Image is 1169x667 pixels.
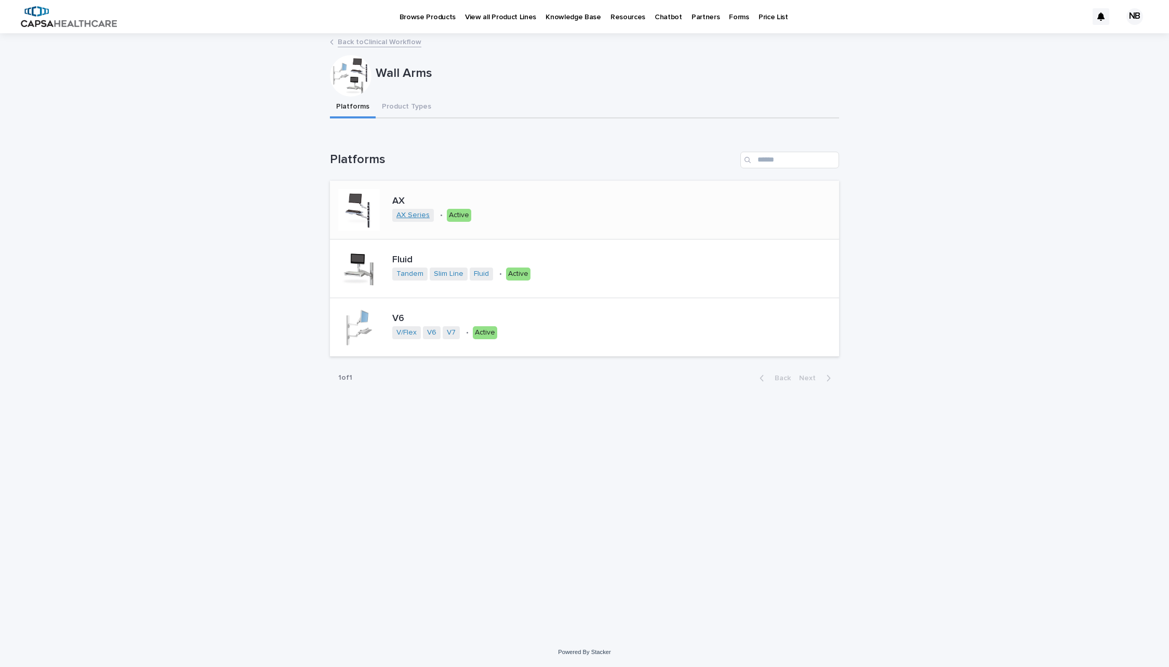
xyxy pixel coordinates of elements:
div: Active [473,326,497,339]
a: V7 [447,328,456,337]
p: Fluid [392,255,551,266]
button: Platforms [330,97,376,118]
h1: Platforms [330,152,736,167]
img: B5p4sRfuTuC72oLToeu7 [21,6,117,27]
div: Active [506,268,530,281]
a: Slim Line [434,270,463,278]
p: • [440,211,443,220]
a: AXAX Series •Active [330,181,839,239]
p: V6 [392,313,509,325]
p: AX [392,196,484,207]
span: Next [799,375,822,382]
a: Tandem [396,270,423,278]
input: Search [740,152,839,168]
button: Next [795,373,839,383]
a: AX Series [396,211,430,220]
p: • [499,270,502,278]
a: Back toClinical Workflow [338,35,421,47]
a: Fluid [474,270,489,278]
p: • [466,328,469,337]
a: V6 [427,328,436,337]
span: Back [768,375,791,382]
a: V/Flex [396,328,417,337]
a: V6V/Flex V6 V7 •Active [330,298,839,357]
div: Active [447,209,471,222]
p: Wall Arms [376,66,835,81]
p: 1 of 1 [330,365,361,391]
a: FluidTandem Slim Line Fluid •Active [330,239,839,298]
button: Product Types [376,97,437,118]
div: NB [1126,8,1143,25]
button: Back [751,373,795,383]
a: Powered By Stacker [558,649,610,655]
